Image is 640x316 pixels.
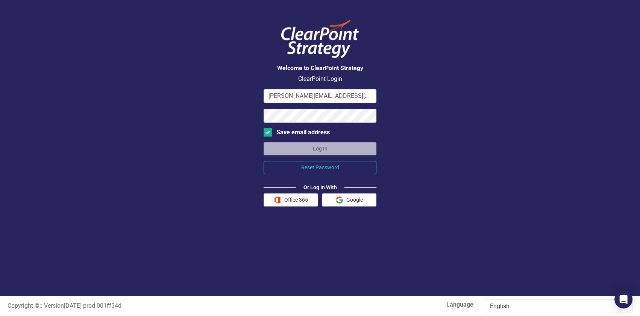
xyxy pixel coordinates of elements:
span: Copyright © [8,302,39,309]
img: Google [336,196,343,204]
h3: Welcome to ClearPoint Strategy [264,65,376,71]
button: Log In [264,142,376,155]
div: Or Log In With [296,184,344,191]
div: Save email address [276,128,330,137]
div: Open Intercom Messenger [614,290,632,308]
img: ClearPoint Logo [275,15,365,63]
button: Office 365 [264,193,318,207]
label: Language [326,301,473,309]
div: :: Version [DATE] - prod 001ff34d [2,302,320,310]
button: Reset Password [264,161,376,174]
button: Google [322,193,376,207]
div: English [490,302,619,311]
p: ClearPoint Login [264,75,376,84]
img: Office 365 [274,196,281,204]
input: Email Address [264,89,376,103]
